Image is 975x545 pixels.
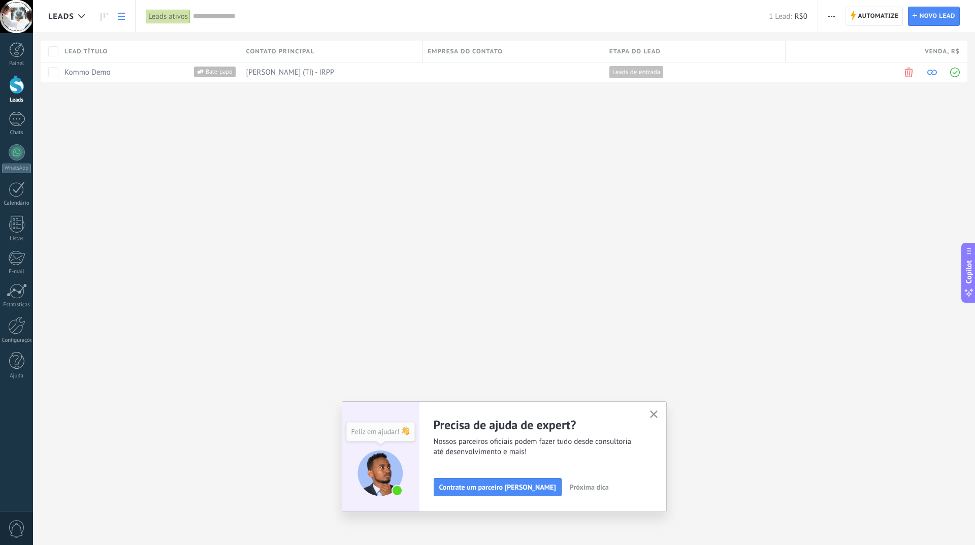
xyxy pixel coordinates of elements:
span: Leads [48,12,74,21]
div: Chats [2,130,31,136]
span: Venda , R$ [925,47,960,56]
span: Empresa do contato [428,47,503,56]
div: Leads ativos [146,9,190,24]
div: WhatsApp [2,164,31,173]
span: Lead título [64,47,108,56]
span: Nossos parceiros oficiais podem fazer tudo desde consultoria até desenvolvimento e mais! [434,437,638,457]
div: Listas [2,236,31,242]
span: Leads de entrada [612,68,660,77]
span: Contrate um parceiro [PERSON_NAME] [439,484,556,491]
span: Contato principal [246,47,315,56]
div: Painel [2,60,31,67]
span: Automatize [858,7,898,25]
div: Estatísticas [2,302,31,308]
a: Novo lead [908,7,960,26]
span: 1 Lead: [769,12,792,21]
span: R$0 [795,12,807,21]
h2: Precisa de ajuda de expert? [434,417,638,433]
span: Etapa do lead [609,47,661,56]
div: Configurações [2,337,31,344]
button: Próxima dica [565,479,613,495]
span: [PERSON_NAME] (TI) - IRPP [246,68,335,77]
button: Contrate um parceiro [PERSON_NAME] [434,478,562,496]
div: Ajuda [2,373,31,379]
a: Automatize [846,7,903,26]
div: Leads [2,97,31,104]
div: Calendário [2,200,31,207]
span: Bate-papo [204,67,236,77]
a: Kommo Demo [64,68,111,77]
span: Novo lead [920,7,955,25]
span: Copilot [964,260,974,283]
div: E-mail [2,269,31,275]
span: Próxima dica [570,484,609,491]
